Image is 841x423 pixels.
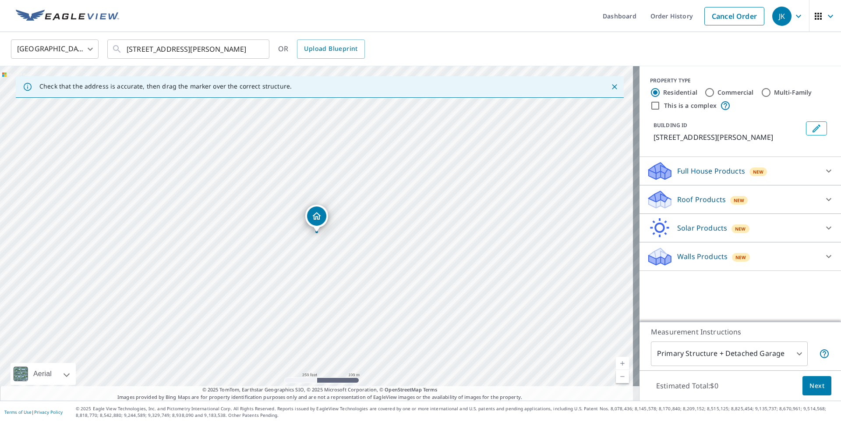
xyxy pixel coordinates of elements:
span: New [753,168,764,175]
p: Measurement Instructions [651,327,830,337]
span: Upload Blueprint [304,43,357,54]
p: Estimated Total: $0 [649,376,725,395]
span: Next [809,380,824,391]
p: | [4,409,63,415]
span: © 2025 TomTom, Earthstar Geographics SIO, © 2025 Microsoft Corporation, © [202,386,438,394]
p: [STREET_ADDRESS][PERSON_NAME] [654,132,802,142]
div: Primary Structure + Detached Garage [651,341,808,366]
div: Dropped pin, building 1, Residential property, 1950 W Nemo Dr Deltona, FL 32725 [305,205,328,232]
button: Close [609,81,620,92]
div: Walls ProductsNew [647,246,834,267]
label: Multi-Family [774,88,812,97]
label: Residential [663,88,697,97]
label: Commercial [717,88,754,97]
a: Cancel Order [704,7,764,25]
div: Full House ProductsNew [647,160,834,181]
a: Privacy Policy [34,409,63,415]
div: Solar ProductsNew [647,217,834,238]
img: EV Logo [16,10,119,23]
p: Check that the address is accurate, then drag the marker over the correct structure. [39,82,292,90]
a: OpenStreetMap [385,386,421,393]
span: New [735,254,746,261]
p: Roof Products [677,194,726,205]
input: Search by address or latitude-longitude [127,37,251,61]
span: New [734,197,745,204]
div: PROPERTY TYPE [650,77,830,85]
div: Aerial [11,363,76,385]
div: Roof ProductsNew [647,189,834,210]
button: Next [802,376,831,396]
div: Aerial [31,363,54,385]
p: Solar Products [677,223,727,233]
p: © 2025 Eagle View Technologies, Inc. and Pictometry International Corp. All Rights Reserved. Repo... [76,405,837,419]
a: Terms [423,386,438,393]
div: JK [772,7,792,26]
div: OR [278,39,365,59]
a: Current Level 17, Zoom Out [616,370,629,383]
p: Full House Products [677,166,745,176]
button: Edit building 1 [806,121,827,135]
div: [GEOGRAPHIC_DATA] [11,37,99,61]
a: Current Level 17, Zoom In [616,357,629,370]
label: This is a complex [664,101,717,110]
a: Upload Blueprint [297,39,364,59]
a: Terms of Use [4,409,32,415]
p: Walls Products [677,251,728,262]
span: Your report will include the primary structure and a detached garage if one exists. [819,348,830,359]
span: New [735,225,746,232]
p: BUILDING ID [654,121,687,129]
